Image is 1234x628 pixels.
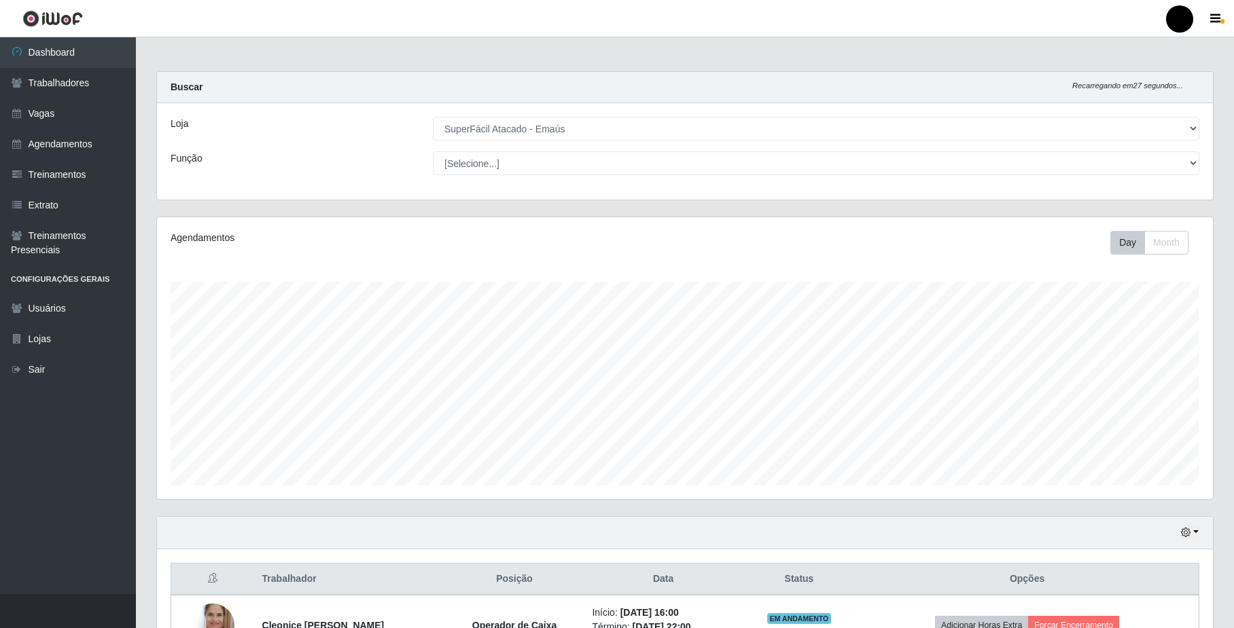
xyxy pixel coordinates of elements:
[767,613,832,624] span: EM ANDAMENTO
[445,564,584,595] th: Posição
[1072,81,1183,90] i: Recarregando em 27 segundos...
[171,151,202,166] label: Função
[1110,231,1145,255] button: Day
[22,10,83,27] img: CoreUI Logo
[171,231,587,245] div: Agendamentos
[584,564,742,595] th: Data
[1110,231,1188,255] div: First group
[1110,231,1199,255] div: Toolbar with button groups
[592,606,734,620] li: Início:
[254,564,445,595] th: Trabalhador
[1144,231,1188,255] button: Month
[856,564,1199,595] th: Opções
[171,117,188,131] label: Loja
[743,564,856,595] th: Status
[620,607,679,618] time: [DATE] 16:00
[171,81,202,92] strong: Buscar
